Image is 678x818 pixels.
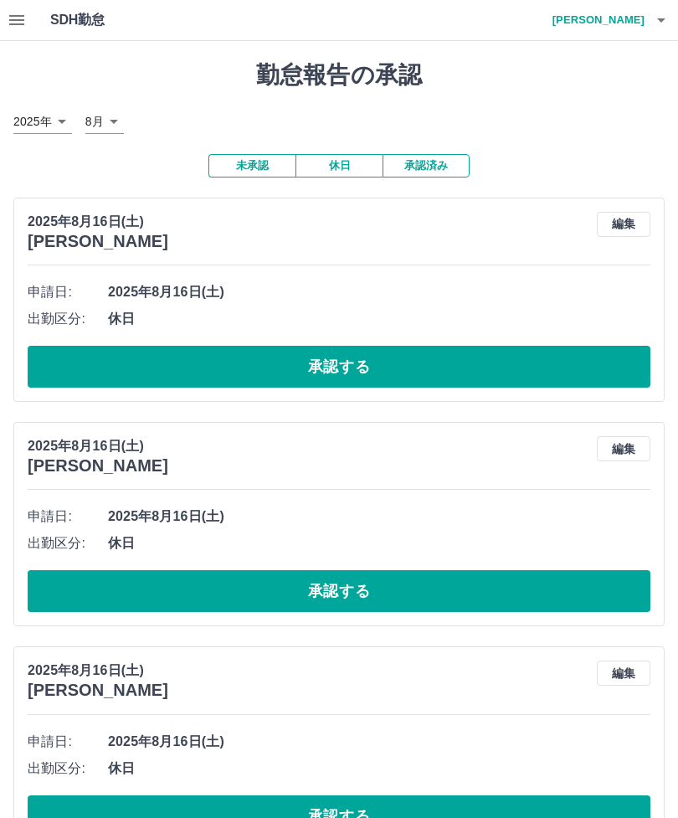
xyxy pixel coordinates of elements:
h3: [PERSON_NAME] [28,681,168,700]
span: 2025年8月16日(土) [108,732,650,752]
button: 休日 [295,154,383,177]
div: 8月 [85,110,124,134]
span: 出勤区分: [28,309,108,329]
button: 承認する [28,570,650,612]
span: 2025年8月16日(土) [108,507,650,527]
h3: [PERSON_NAME] [28,232,168,251]
button: 承認する [28,346,650,388]
h1: 勤怠報告の承認 [13,61,665,90]
span: 出勤区分: [28,759,108,779]
span: 申請日: [28,282,108,302]
button: 承認済み [383,154,470,177]
span: 申請日: [28,507,108,527]
span: 休日 [108,759,650,779]
button: 編集 [597,661,650,686]
p: 2025年8月16日(土) [28,212,168,232]
span: 2025年8月16日(土) [108,282,650,302]
button: 編集 [597,436,650,461]
p: 2025年8月16日(土) [28,661,168,681]
span: 休日 [108,309,650,329]
p: 2025年8月16日(土) [28,436,168,456]
span: 休日 [108,533,650,553]
span: 出勤区分: [28,533,108,553]
button: 未承認 [208,154,295,177]
span: 申請日: [28,732,108,752]
div: 2025年 [13,110,72,134]
h3: [PERSON_NAME] [28,456,168,476]
button: 編集 [597,212,650,237]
